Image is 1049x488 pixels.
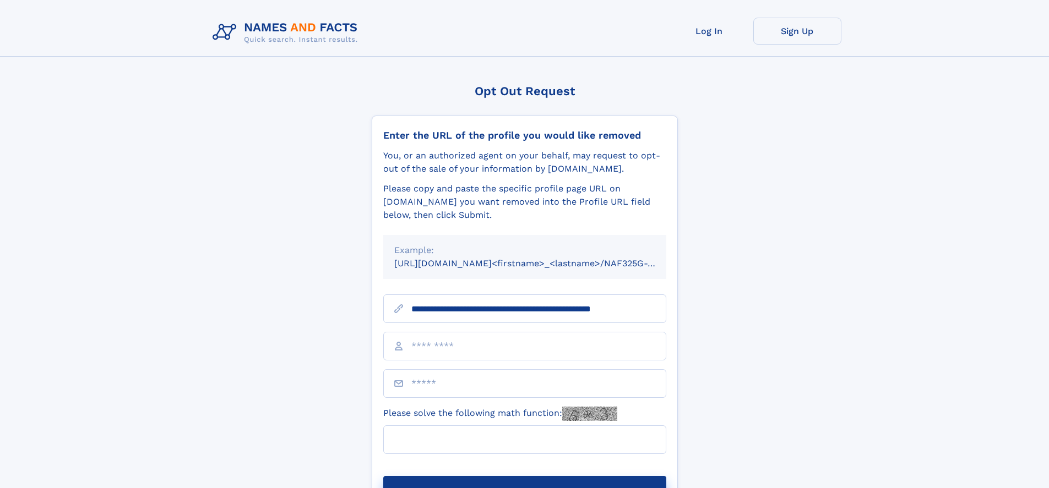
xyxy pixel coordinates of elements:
[372,84,678,98] div: Opt Out Request
[394,258,687,268] small: [URL][DOMAIN_NAME]<firstname>_<lastname>/NAF325G-xxxxxxxx
[383,129,666,141] div: Enter the URL of the profile you would like removed
[753,18,841,45] a: Sign Up
[665,18,753,45] a: Log In
[383,407,617,421] label: Please solve the following math function:
[208,18,367,47] img: Logo Names and Facts
[394,244,655,257] div: Example:
[383,149,666,176] div: You, or an authorized agent on your behalf, may request to opt-out of the sale of your informatio...
[383,182,666,222] div: Please copy and paste the specific profile page URL on [DOMAIN_NAME] you want removed into the Pr...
